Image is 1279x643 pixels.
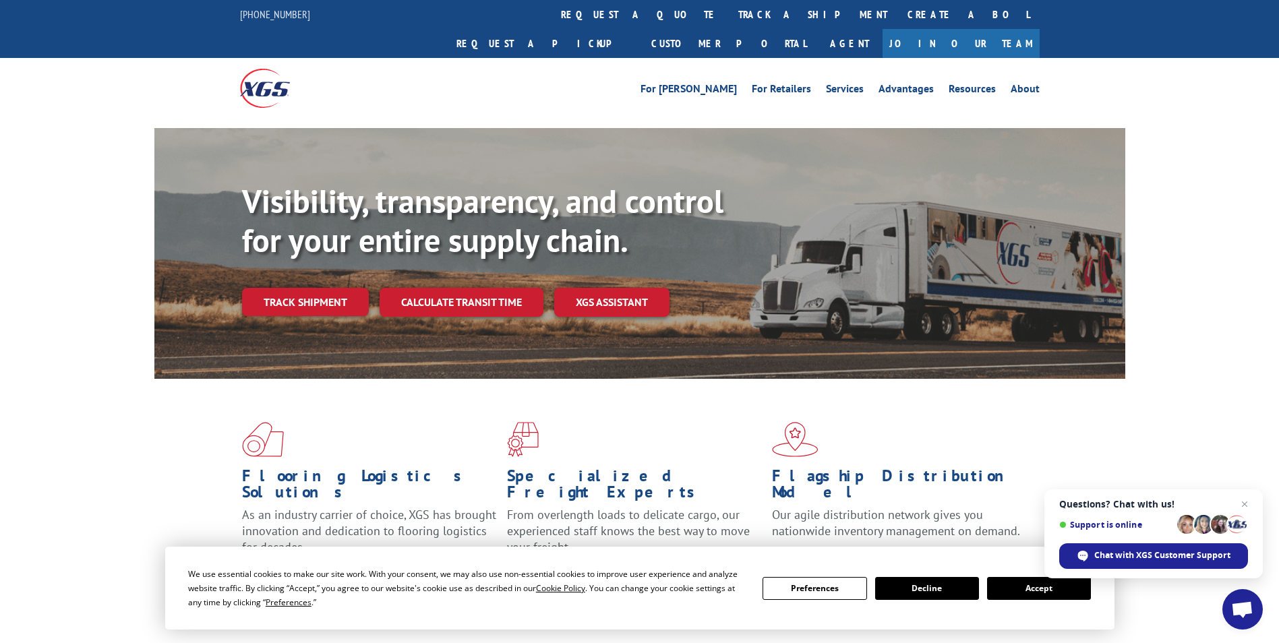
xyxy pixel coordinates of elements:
a: [PHONE_NUMBER] [240,7,310,21]
div: Chat with XGS Customer Support [1059,543,1248,569]
img: xgs-icon-focused-on-flooring-red [507,422,539,457]
a: XGS ASSISTANT [554,288,670,317]
a: About [1011,84,1040,98]
button: Decline [875,577,979,600]
b: Visibility, transparency, and control for your entire supply chain. [242,180,723,261]
p: From overlength loads to delicate cargo, our experienced staff knows the best way to move your fr... [507,507,762,567]
a: Calculate transit time [380,288,543,317]
h1: Flagship Distribution Model [772,468,1027,507]
span: As an industry carrier of choice, XGS has brought innovation and dedication to flooring logistics... [242,507,496,555]
a: Services [826,84,864,98]
a: Track shipment [242,288,369,316]
span: Chat with XGS Customer Support [1094,549,1230,561]
span: Preferences [266,596,311,608]
a: Join Our Team [883,29,1040,58]
a: Resources [949,84,996,98]
span: Close chat [1237,496,1253,512]
div: Cookie Consent Prompt [165,547,1114,630]
a: Customer Portal [641,29,816,58]
div: Open chat [1222,589,1263,630]
img: xgs-icon-flagship-distribution-model-red [772,422,819,457]
span: Support is online [1059,520,1172,530]
a: For Retailers [752,84,811,98]
h1: Flooring Logistics Solutions [242,468,497,507]
span: Questions? Chat with us! [1059,499,1248,510]
h1: Specialized Freight Experts [507,468,762,507]
a: For [PERSON_NAME] [641,84,737,98]
button: Accept [987,577,1091,600]
img: xgs-icon-total-supply-chain-intelligence-red [242,422,284,457]
a: Agent [816,29,883,58]
a: Request a pickup [446,29,641,58]
button: Preferences [763,577,866,600]
a: Advantages [879,84,934,98]
div: We use essential cookies to make our site work. With your consent, we may also use non-essential ... [188,567,746,609]
span: Our agile distribution network gives you nationwide inventory management on demand. [772,507,1020,539]
span: Cookie Policy [536,582,585,594]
